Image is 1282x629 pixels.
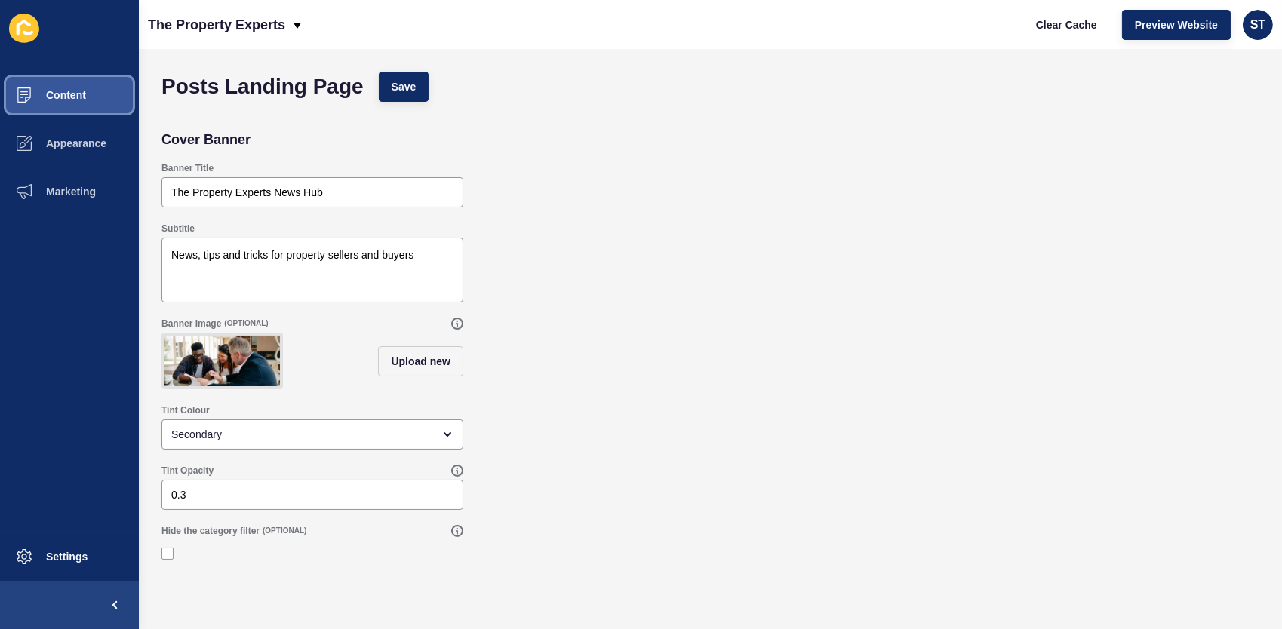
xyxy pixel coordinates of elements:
label: Tint Opacity [161,465,214,477]
span: Clear Cache [1036,17,1097,32]
label: Banner Image [161,318,221,330]
label: Subtitle [161,222,195,235]
span: (OPTIONAL) [224,318,268,329]
h2: Cover Banner [161,132,251,147]
textarea: News, tips and tricks for property sellers and buyers [164,240,461,300]
span: Preview Website [1135,17,1218,32]
label: Banner Title [161,162,214,174]
span: Upload new [391,354,450,369]
label: Tint Colour [161,404,210,416]
h1: Posts Landing Page [161,79,364,94]
span: (OPTIONAL) [263,526,306,536]
button: Save [379,72,429,102]
span: ST [1250,17,1265,32]
button: Upload new [378,346,463,376]
p: The Property Experts [148,6,285,44]
span: Save [392,79,417,94]
img: 2c59218ffc57e500ac6c58f5996b5191.png [164,336,280,386]
button: Preview Website [1122,10,1231,40]
button: Clear Cache [1023,10,1110,40]
label: Hide the category filter [161,525,260,537]
div: open menu [161,419,463,450]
